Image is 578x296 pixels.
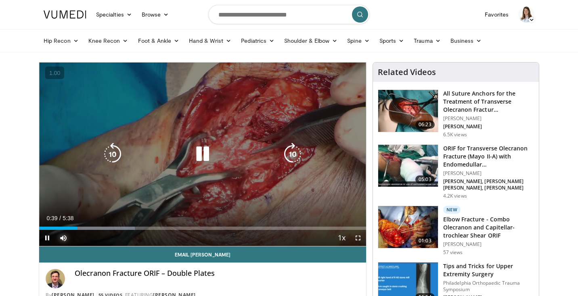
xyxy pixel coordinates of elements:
div: Progress Bar [39,227,366,230]
p: [PERSON_NAME] [443,241,534,248]
a: Shoulder & Elbow [279,33,342,49]
input: Search topics, interventions [208,5,370,24]
span: 01:03 [415,237,435,245]
h3: All Suture Anchors for the Treatment of Transverse Olecranon Fractur… [443,90,534,114]
span: / [59,215,61,221]
img: Avatar [46,269,65,288]
a: Pediatrics [236,33,279,49]
img: Avatar [518,6,534,23]
img: VuMedi Logo [44,10,86,19]
img: cdf1c8a3-b102-40a4-941c-28a7dedfad48.150x105_q85_crop-smart_upscale.jpg [378,145,438,187]
p: [PERSON_NAME] [443,123,534,130]
h3: Elbow Fracture - Combo Olecranon and Capitellar-trochlear Shear ORIF [443,215,534,240]
img: 65446f44-e4e3-4655-91fc-e6391fb79db2.150x105_q85_crop-smart_upscale.jpg [378,90,438,132]
a: Favorites [480,6,513,23]
a: Email [PERSON_NAME] [39,246,366,263]
span: 05:03 [415,175,435,183]
p: 4.2K views [443,193,467,199]
p: [PERSON_NAME], [PERSON_NAME] [PERSON_NAME], [PERSON_NAME] [443,178,534,191]
a: Sports [375,33,409,49]
p: 6.5K views [443,131,467,138]
h3: ORIF for Transverse Olecranon Fracture (Mayo II-A) with Endomedullar… [443,144,534,169]
a: Knee Recon [84,33,133,49]
h4: Related Videos [378,67,436,77]
a: Foot & Ankle [133,33,184,49]
a: 01:03 New Elbow Fracture - Combo Olecranon and Capitellar-trochlear Shear ORIF [PERSON_NAME] 57 v... [378,206,534,256]
button: Fullscreen [350,230,366,246]
button: Mute [55,230,71,246]
a: Browse [137,6,174,23]
a: Spine [342,33,374,49]
button: Pause [39,230,55,246]
video-js: Video Player [39,63,366,246]
h4: Olecranon Fracture ORIF – Double Plates [75,269,360,278]
a: Specialties [91,6,137,23]
p: 57 views [443,249,463,256]
p: New [443,206,461,214]
a: Business [446,33,487,49]
a: Trauma [409,33,446,49]
p: [PERSON_NAME] [443,115,534,122]
span: 06:23 [415,121,435,129]
a: Hand & Wrist [184,33,236,49]
span: 5:38 [63,215,73,221]
a: 06:23 All Suture Anchors for the Treatment of Transverse Olecranon Fractur… [PERSON_NAME] [PERSON... [378,90,534,138]
h3: Tips and Tricks for Upper Extremity Surgery [443,262,534,278]
p: Philadelphia Orthopaedic Trauma Symposium [443,280,534,293]
a: 05:03 ORIF for Transverse Olecranon Fracture (Mayo II-A) with Endomedullar… [PERSON_NAME] [PERSON... [378,144,534,199]
button: Playback Rate [334,230,350,246]
span: 0:39 [46,215,57,221]
a: Hip Recon [39,33,84,49]
p: [PERSON_NAME] [443,170,534,177]
img: cc1bf5b1-72a9-4553-b12b-3327b0593829.150x105_q85_crop-smart_upscale.jpg [378,206,438,248]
